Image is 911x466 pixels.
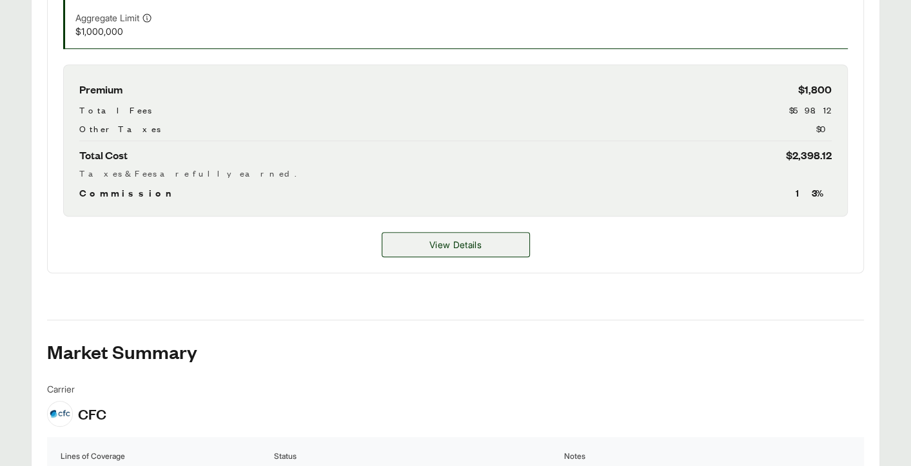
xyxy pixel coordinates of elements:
[816,122,832,135] span: $0
[563,450,851,463] th: Notes
[78,404,106,423] span: CFC
[786,146,832,164] span: $2,398.12
[60,450,271,463] th: Lines of Coverage
[79,185,177,200] span: Commission
[47,382,106,396] span: Carrier
[798,81,832,98] span: $1,800
[429,238,482,251] span: View Details
[789,103,832,117] span: $598.12
[75,11,139,24] span: Aggregate Limit
[796,185,832,200] span: 13 %
[79,146,128,164] span: Total Cost
[79,122,161,135] span: Other Taxes
[79,103,152,117] span: Total Fees
[47,341,864,362] h2: Market Summary
[48,402,72,426] img: CFC
[79,166,832,180] div: Taxes & Fees are fully earned.
[273,450,561,463] th: Status
[382,232,530,257] a: CFC - Incumbent details
[75,24,329,38] span: $1,000,000
[79,81,122,98] span: Premium
[382,232,530,257] button: View Details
